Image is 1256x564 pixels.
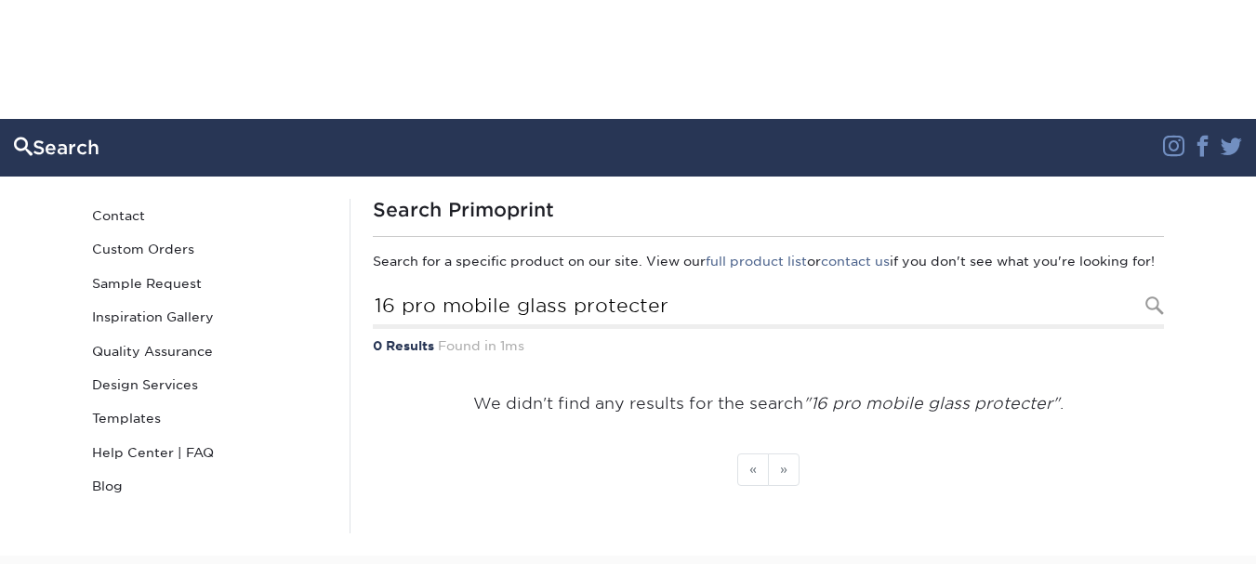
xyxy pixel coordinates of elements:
a: full product list [706,254,807,269]
a: Help Center | FAQ [85,436,336,469]
p: Search for a specific product on our site. View our or if you don't see what you're looking for! [373,252,1164,270]
span: Found in 1ms [438,338,524,353]
strong: 0 Results [373,338,434,353]
a: Quality Assurance [85,334,336,368]
a: Custom Orders [85,232,336,266]
a: Design Services [85,368,336,401]
input: Search Products... [373,286,1164,329]
em: "16 pro mobile glass protecter" [803,394,1060,413]
a: Templates [85,401,336,435]
p: We didn't find any results for the search . [373,392,1164,416]
a: Blog [85,469,336,503]
a: contact us [821,254,890,269]
h1: Search Primoprint [373,199,1164,221]
a: Sample Request [85,267,336,300]
a: Contact [85,199,336,232]
a: Inspiration Gallery [85,300,336,334]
